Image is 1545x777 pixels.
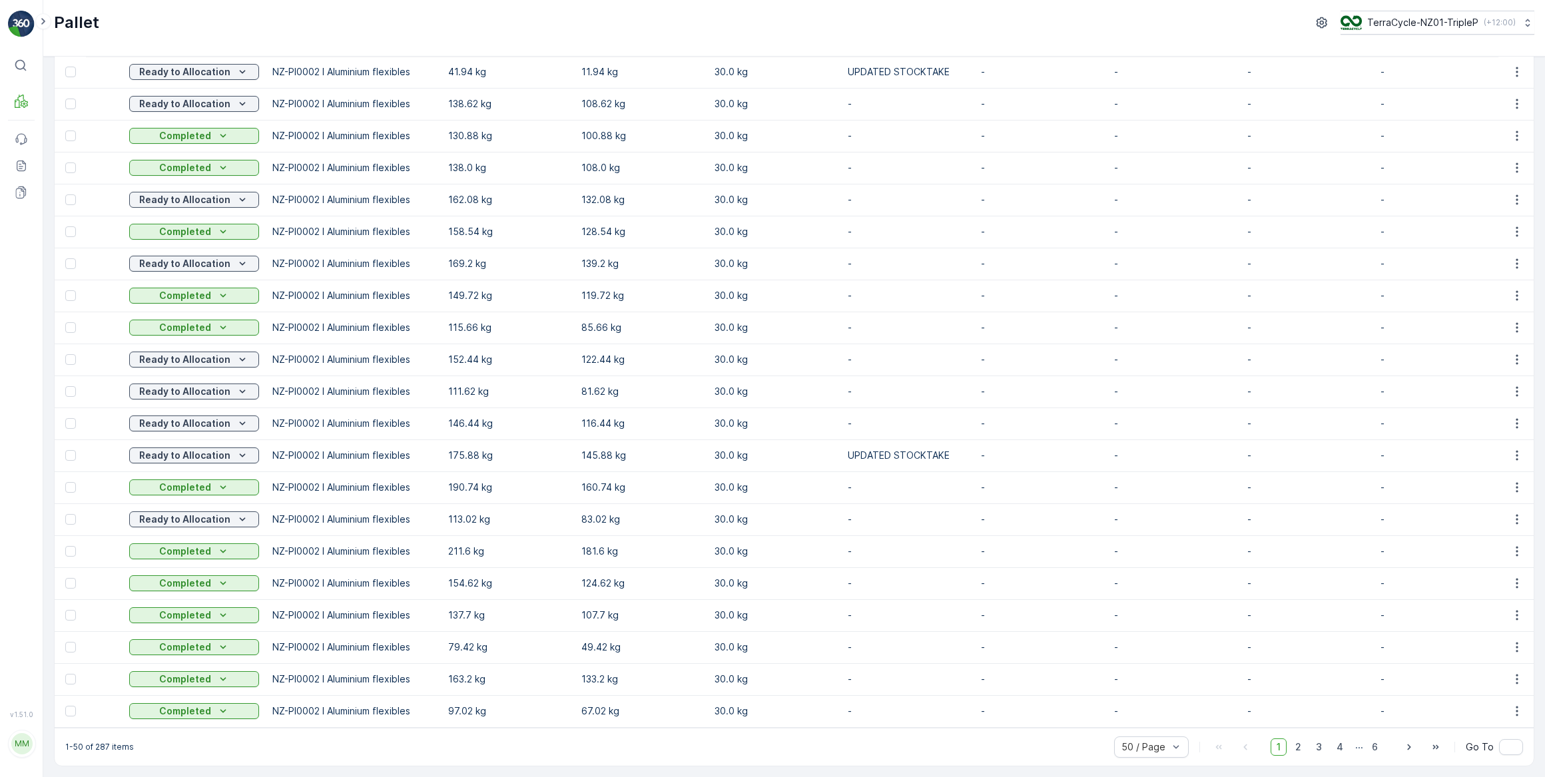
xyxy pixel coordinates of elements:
[1247,289,1367,302] p: -
[65,642,76,652] div: Toggle Row Selected
[715,321,834,334] p: 30.0 kg
[272,225,435,238] p: NZ-PI0002 I Aluminium flexibles
[129,607,259,623] button: Completed
[715,641,834,654] p: 30.0 kg
[581,449,701,462] p: 145.88 kg
[1114,672,1234,686] p: -
[139,97,230,111] p: Ready to Allocation
[981,513,1101,526] p: -
[1310,738,1328,756] span: 3
[448,481,568,494] p: 190.74 kg
[65,99,76,109] div: Toggle Row Selected
[841,88,974,120] td: -
[581,481,701,494] p: 160.74 kg
[272,672,435,686] p: NZ-PI0002 I Aluminium flexibles
[725,11,817,27] p: Pallet_NZ01 #379
[1114,417,1234,430] p: -
[581,129,701,142] p: 100.88 kg
[70,262,82,274] span: 98
[1341,11,1534,35] button: TerraCycle-NZ01-TripleP(+12:00)
[981,353,1101,366] p: -
[981,321,1101,334] p: -
[448,513,568,526] p: 113.02 kg
[715,481,834,494] p: 30.0 kg
[841,376,974,407] td: -
[1114,289,1234,302] p: -
[139,417,230,430] p: Ready to Allocation
[981,97,1101,111] p: -
[841,152,974,184] td: -
[139,449,230,462] p: Ready to Allocation
[1247,257,1367,270] p: -
[448,161,568,174] p: 138.0 kg
[159,289,211,302] p: Completed
[448,321,568,334] p: 115.66 kg
[272,545,435,558] p: NZ-PI0002 I Aluminium flexibles
[1114,641,1234,654] p: -
[1114,577,1234,590] p: -
[1114,545,1234,558] p: -
[981,385,1101,398] p: -
[65,706,76,716] div: Toggle Row Selected
[1381,609,1500,622] p: -
[1247,641,1367,654] p: -
[715,289,834,302] p: 30.0 kg
[715,672,834,686] p: 30.0 kg
[129,256,259,272] button: Ready to Allocation
[129,192,259,208] button: Ready to Allocation
[129,575,259,591] button: Completed
[159,609,211,622] p: Completed
[65,130,76,141] div: Toggle Row Selected
[715,704,834,718] p: 30.0 kg
[1247,513,1367,526] p: -
[11,218,44,230] span: Name :
[841,312,974,344] td: -
[841,535,974,567] td: -
[159,545,211,558] p: Completed
[981,641,1101,654] p: -
[981,289,1101,302] p: -
[1247,129,1367,142] p: -
[581,704,701,718] p: 67.02 kg
[1381,65,1500,79] p: -
[448,704,568,718] p: 97.02 kg
[981,577,1101,590] p: -
[1247,449,1367,462] p: -
[65,258,76,269] div: Toggle Row Selected
[65,322,76,333] div: Toggle Row Selected
[1114,225,1234,238] p: -
[715,257,834,270] p: 30.0 kg
[272,353,435,366] p: NZ-PI0002 I Aluminium flexibles
[8,11,35,37] img: logo
[65,386,76,397] div: Toggle Row Selected
[272,97,435,111] p: NZ-PI0002 I Aluminium flexibles
[272,609,435,622] p: NZ-PI0002 I Aluminium flexibles
[1247,161,1367,174] p: -
[1381,481,1500,494] p: -
[1341,15,1362,30] img: TC_7kpGtVS.png
[1381,129,1500,142] p: -
[1114,704,1234,718] p: -
[448,193,568,206] p: 162.08 kg
[1114,161,1234,174] p: -
[272,641,435,654] p: NZ-PI0002 I Aluminium flexibles
[841,407,974,439] td: -
[1114,449,1234,462] p: -
[1466,740,1494,754] span: Go To
[1381,353,1500,366] p: -
[1114,97,1234,111] p: -
[1271,738,1287,756] span: 1
[1247,704,1367,718] p: -
[1247,545,1367,558] p: -
[1381,193,1500,206] p: -
[129,671,259,687] button: Completed
[1381,641,1500,654] p: -
[129,160,259,176] button: Completed
[448,225,568,238] p: 158.54 kg
[1247,353,1367,366] p: -
[11,306,71,318] span: Asset Type :
[272,129,435,142] p: NZ-PI0002 I Aluminium flexibles
[981,129,1101,142] p: -
[1381,225,1500,238] p: -
[272,417,435,430] p: NZ-PI0002 I Aluminium flexibles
